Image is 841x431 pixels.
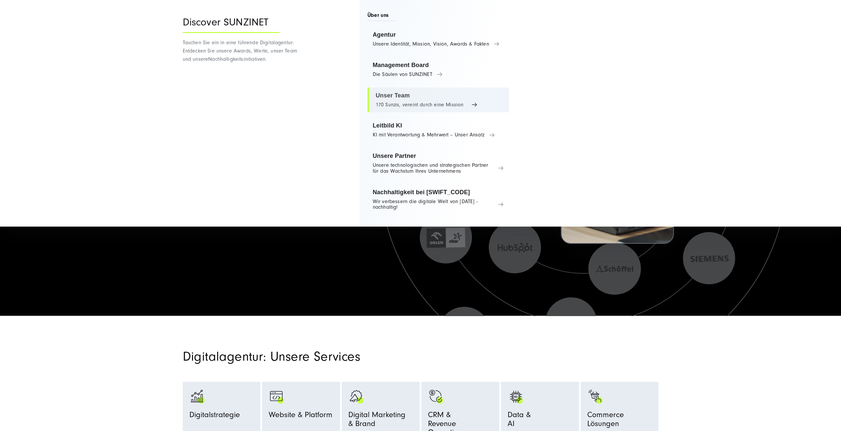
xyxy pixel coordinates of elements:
[367,12,397,21] span: Über uns
[183,40,297,62] span: Tauchen Sie ein in eine führende Digitalagentur: Entdecken Sie unsere Awards, Werte, unser Team u...
[367,27,509,52] a: Agentur Unsere Identität, Mission, Vision, Awards & Fakten
[367,118,509,143] a: Leitbild KI KI mit Verantwortung & Mehrwert – Unser Ansatz
[587,411,652,431] span: Commerce Lösungen
[508,411,531,431] span: Data & AI
[348,411,405,431] span: Digital Marketing & Brand
[269,411,332,422] span: Website & Platform
[367,184,509,215] a: Nachhaltigkeit bei [SWIFT_CODE] Wir verbessern die digitale Welt von [DATE] - nachhaltig!
[367,57,509,82] a: Management Board Die Säulen von SUNZINET
[367,148,509,179] a: Unsere Partner Unsere technologischen und strategischen Partner für das Wachstum Ihres Unternehmens
[183,349,497,365] h2: Digitalagentur: Unsere Services
[183,17,280,33] div: Discover SUNZINET
[367,88,509,113] a: Unser Team 170 Sunzis, vereint durch eine Mission
[189,411,240,422] span: Digitalstrategie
